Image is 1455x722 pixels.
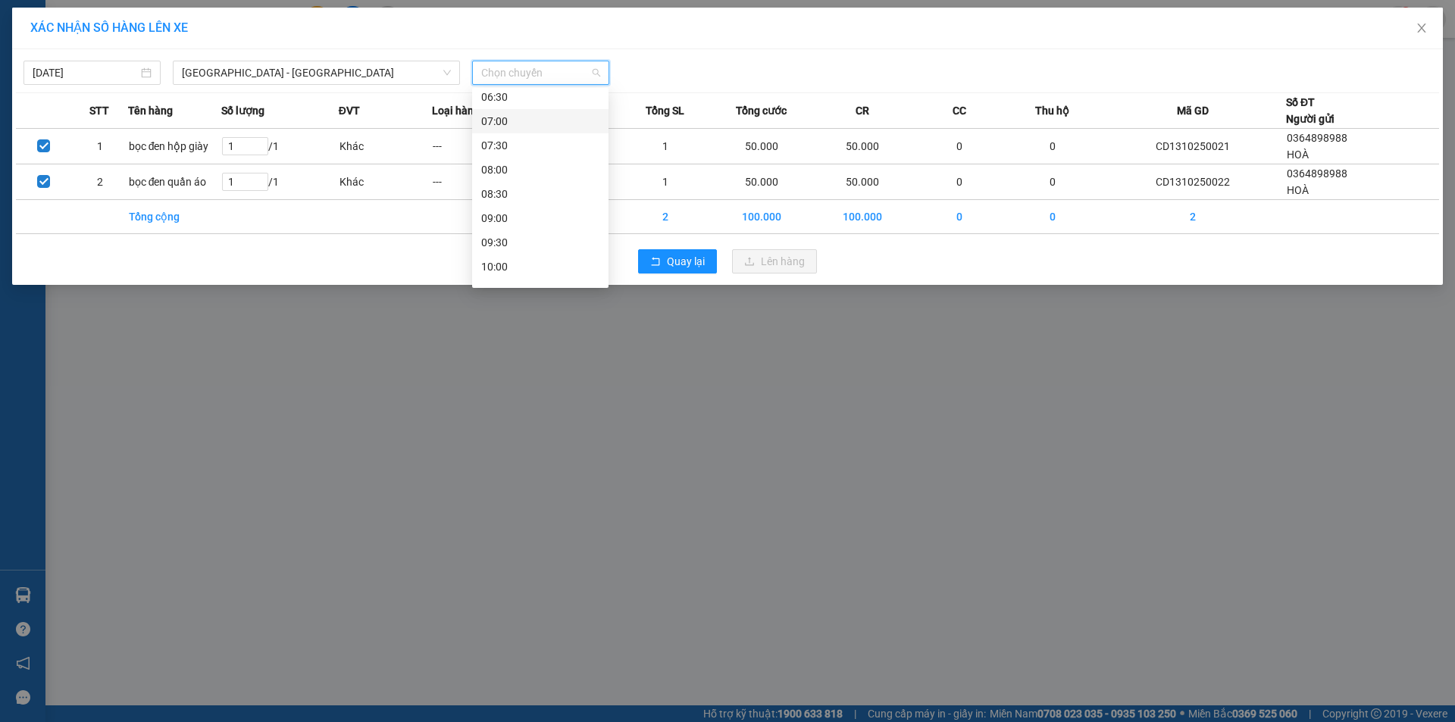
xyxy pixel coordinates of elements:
td: CD1310250022 [1100,164,1286,200]
img: logo.jpg [19,19,133,95]
button: rollbackQuay lại [638,249,717,273]
td: 100.000 [812,200,913,234]
span: Loại hàng [432,102,480,119]
td: Tổng cộng [128,200,221,234]
span: Quay lại [667,253,705,270]
div: 08:30 [481,186,599,202]
td: 1 [618,164,712,200]
td: 2 [72,164,128,200]
td: 2 [1100,200,1286,234]
span: Tổng cước [736,102,787,119]
td: 50.000 [712,164,812,200]
div: 10:00 [481,258,599,275]
li: 271 - [PERSON_NAME] - [GEOGRAPHIC_DATA] - [GEOGRAPHIC_DATA] [142,37,634,56]
td: 0 [1006,129,1100,164]
button: uploadLên hàng [732,249,817,273]
td: 0 [1006,164,1100,200]
span: Số lượng [221,102,264,119]
span: down [443,68,452,77]
td: / 1 [221,129,339,164]
button: Close [1400,8,1443,50]
span: 0364898988 [1287,132,1347,144]
span: CC [953,102,966,119]
span: XÁC NHẬN SỐ HÀNG LÊN XE [30,20,188,35]
td: bọc đen quần áo [128,164,221,200]
span: Mã GD [1177,102,1209,119]
div: Số ĐT Người gửi [1286,94,1335,127]
span: HOÀ [1287,184,1309,196]
input: 13/10/2025 [33,64,138,81]
span: ĐVT [339,102,360,119]
td: CD1310250021 [1100,129,1286,164]
td: 100.000 [712,200,812,234]
td: 1 [72,129,128,164]
span: CR [856,102,869,119]
td: 50.000 [812,129,913,164]
span: Chọn chuyến [481,61,600,84]
span: Quảng Ninh - Hà Nội [182,61,451,84]
td: 50.000 [812,164,913,200]
span: Tên hàng [128,102,173,119]
td: 2 [618,200,712,234]
div: 09:30 [481,234,599,251]
span: Thu hộ [1035,102,1069,119]
td: Khác [339,129,432,164]
td: 0 [1006,200,1100,234]
td: 0 [913,129,1006,164]
span: HOÀ [1287,148,1309,161]
span: STT [89,102,109,119]
td: 1 [618,129,712,164]
span: rollback [650,256,661,268]
td: 0 [913,164,1006,200]
div: 06:30 [481,89,599,105]
b: GỬI : VP Cái Dăm [19,103,180,128]
td: bọc đen hộp giày [128,129,221,164]
td: --- [432,129,525,164]
td: 50.000 [712,129,812,164]
div: 09:00 [481,210,599,227]
td: / 1 [221,164,339,200]
td: Khác [339,164,432,200]
div: 10:30 [481,283,599,299]
div: 07:00 [481,113,599,130]
div: 07:30 [481,137,599,154]
div: 08:00 [481,161,599,178]
span: 0364898988 [1287,167,1347,180]
span: close [1416,22,1428,34]
td: --- [432,164,525,200]
td: 0 [913,200,1006,234]
span: Tổng SL [646,102,684,119]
